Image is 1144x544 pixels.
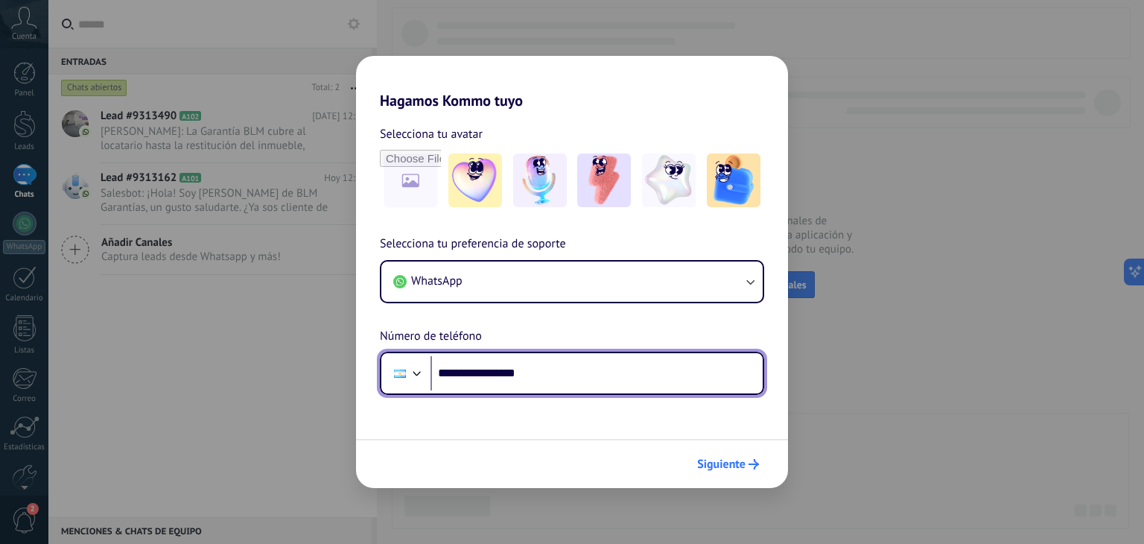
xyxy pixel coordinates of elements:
img: -4.jpeg [642,154,696,207]
span: WhatsApp [411,273,463,288]
div: Argentina: + 54 [386,358,414,389]
span: Selecciona tu avatar [380,124,483,144]
span: Número de teléfono [380,327,482,347]
img: -2.jpeg [513,154,567,207]
img: -1.jpeg [448,154,502,207]
span: Selecciona tu preferencia de soporte [380,235,566,254]
span: Siguiente [697,459,746,469]
img: -5.jpeg [707,154,760,207]
button: WhatsApp [381,262,763,302]
button: Siguiente [690,452,766,477]
img: -3.jpeg [577,154,631,207]
h2: Hagamos Kommo tuyo [356,56,788,110]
